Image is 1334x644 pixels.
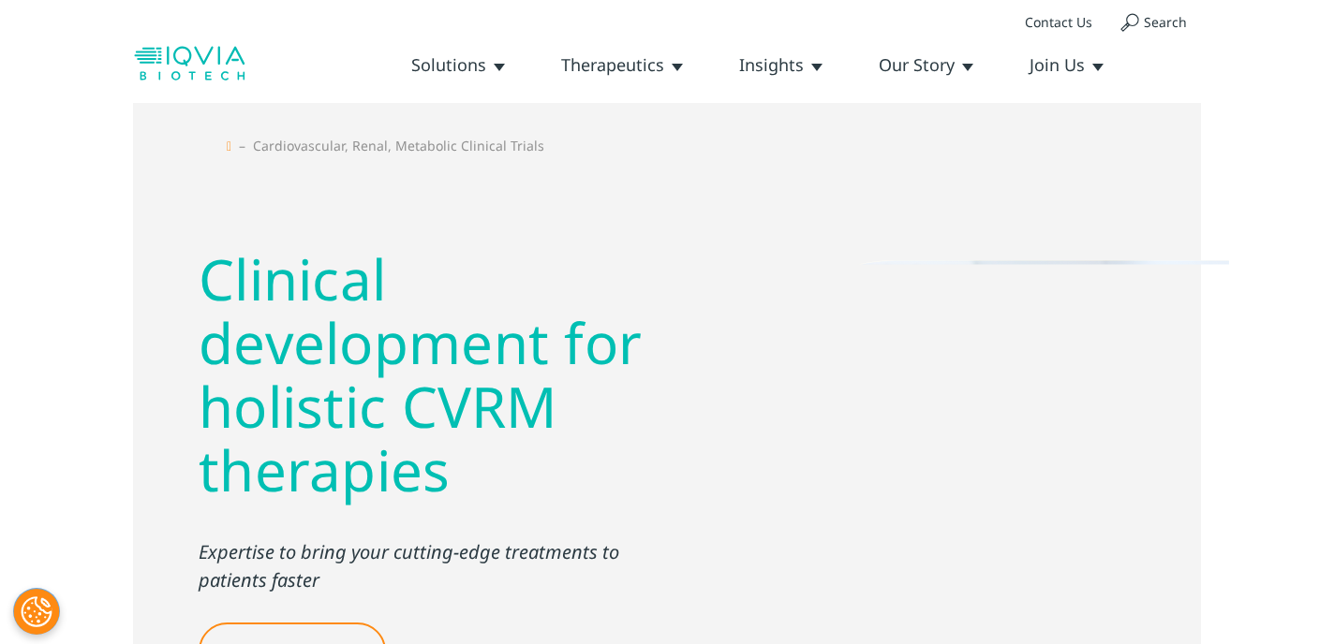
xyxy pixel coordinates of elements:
[879,53,973,76] a: Our Story
[411,53,505,76] a: Solutions
[199,538,689,594] p: Expertise to bring your cutting-edge treatments to patients faster
[13,588,60,635] button: Cookies Settings
[133,44,245,81] img: biotech-logo.svg
[199,247,689,502] h2: Clinical development for holistic CVRM therapies
[739,53,823,76] a: Insights
[561,53,683,76] a: Therapeutics
[253,137,544,154] h1: Cardiovascular, Renal, Metabolic Clinical Trials
[1120,13,1139,32] img: search.svg
[1030,53,1104,76] a: Join Us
